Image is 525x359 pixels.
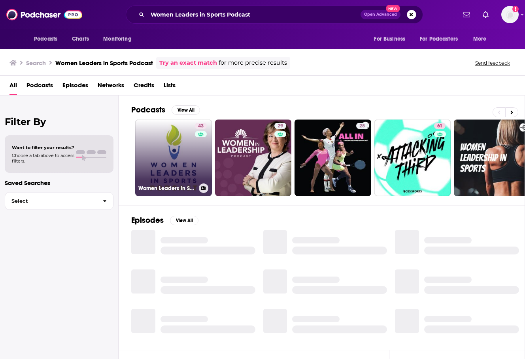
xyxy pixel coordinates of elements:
span: For Business [374,34,405,45]
span: Choose a tab above to access filters. [12,153,74,164]
a: 29 [215,120,292,196]
h2: Podcasts [131,105,165,115]
h3: Women Leaders in Sports Podcast [138,185,196,192]
p: Saved Searches [5,179,113,187]
span: Podcasts [34,34,57,45]
img: User Profile [501,6,519,23]
span: Charts [72,34,89,45]
a: Credits [134,79,154,95]
span: Want to filter your results? [12,145,74,150]
a: All [9,79,17,95]
a: 29 [274,123,286,129]
button: View All [172,105,200,115]
button: open menu [98,32,142,47]
a: 61 [374,120,451,196]
a: 28 [356,123,368,129]
a: EpisodesView All [131,215,198,225]
span: 43 [198,122,204,130]
span: 29 [278,122,283,130]
a: 43 [195,123,207,129]
a: Podcasts [26,79,53,95]
button: Select [5,192,113,210]
button: Open AdvancedNew [361,10,400,19]
a: PodcastsView All [131,105,200,115]
a: 28 [295,120,371,196]
span: Open Advanced [364,13,397,17]
button: Show profile menu [501,6,519,23]
button: open menu [468,32,497,47]
h3: Search [26,59,46,67]
a: Lists [164,79,176,95]
a: Networks [98,79,124,95]
button: View All [170,216,198,225]
a: Charts [67,32,94,47]
span: 28 [359,122,365,130]
a: Show notifications dropdown [460,8,473,21]
a: 43Women Leaders in Sports Podcast [135,120,212,196]
h2: Episodes [131,215,164,225]
span: Select [5,198,96,204]
span: Logged in as amooers [501,6,519,23]
a: Episodes [62,79,88,95]
span: 61 [437,122,442,130]
button: Send feedback [473,60,512,66]
a: Show notifications dropdown [480,8,492,21]
svg: Add a profile image [512,6,519,12]
button: open menu [368,32,415,47]
a: 61 [434,123,446,129]
span: Monitoring [103,34,131,45]
input: Search podcasts, credits, & more... [147,8,361,21]
span: For Podcasters [420,34,458,45]
span: New [386,5,400,12]
button: open menu [28,32,68,47]
div: Search podcasts, credits, & more... [126,6,423,24]
h3: Women Leaders in Sports Podcast [55,59,153,67]
span: More [473,34,487,45]
h2: Filter By [5,116,113,127]
button: open menu [415,32,469,47]
img: Podchaser - Follow, Share and Rate Podcasts [6,7,82,22]
span: for more precise results [219,58,287,67]
a: Try an exact match [159,58,217,67]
